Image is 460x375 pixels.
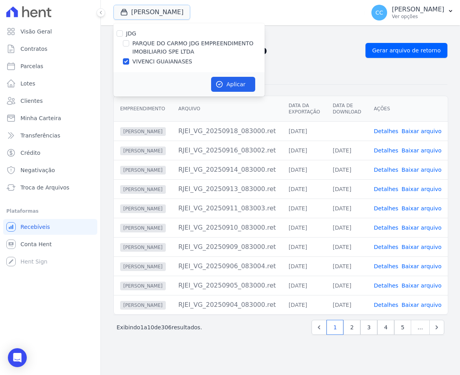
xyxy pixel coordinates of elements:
span: Negativação [20,166,55,174]
div: Open Intercom Messenger [8,348,27,367]
a: Contratos [3,41,97,57]
div: Plataformas [6,206,94,216]
a: Baixar arquivo [401,186,441,192]
td: [DATE] [326,179,367,199]
td: [DATE] [282,237,326,256]
td: [DATE] [326,141,367,160]
a: Lotes [3,76,97,91]
a: Troca de Arquivos [3,180,97,195]
td: [DATE] [282,218,326,237]
td: [DATE] [282,121,326,141]
label: PARQUE DO CARMO JDG EMPREENDIMENTO IMOBILIARIO SPE LTDA [132,39,265,56]
a: Detalhes [374,205,398,212]
p: [PERSON_NAME] [392,6,444,13]
span: CC [375,10,383,15]
label: JDG [126,30,136,37]
span: 306 [161,324,172,330]
a: Baixar arquivo [401,128,441,134]
span: [PERSON_NAME] [120,166,166,175]
a: Baixar arquivo [401,167,441,173]
div: RJEI_VG_20250916_083002.ret [178,146,276,155]
span: Transferências [20,132,60,139]
span: … [411,320,430,335]
td: [DATE] [282,295,326,314]
a: Crédito [3,145,97,161]
span: [PERSON_NAME] [120,243,166,252]
a: Baixar arquivo [401,244,441,250]
a: Detalhes [374,128,398,134]
div: RJEI_VG_20250911_083003.ret [178,204,276,213]
td: [DATE] [326,218,367,237]
span: Minha Carteira [20,114,61,122]
a: Baixar arquivo [401,147,441,154]
td: [DATE] [326,199,367,218]
div: RJEI_VG_20250918_083000.ret [178,126,276,136]
a: Baixar arquivo [401,302,441,308]
th: Ações [367,96,448,122]
span: Lotes [20,80,35,87]
span: [PERSON_NAME] [120,224,166,232]
a: Detalhes [374,302,398,308]
span: [PERSON_NAME] [120,147,166,155]
div: RJEI_VG_20250904_083000.ret [178,300,276,310]
a: Parcelas [3,58,97,74]
td: [DATE] [282,199,326,218]
td: [DATE] [326,295,367,314]
th: Data da Exportação [282,96,326,122]
th: Data de Download [326,96,367,122]
button: Aplicar [211,77,255,92]
td: [DATE] [282,160,326,179]
span: Conta Hent [20,240,52,248]
a: Detalhes [374,263,398,269]
a: Detalhes [374,167,398,173]
p: Ver opções [392,13,444,20]
a: Baixar arquivo [401,282,441,289]
span: Clientes [20,97,43,105]
td: [DATE] [326,160,367,179]
a: Previous [312,320,326,335]
a: Clientes [3,93,97,109]
div: RJEI_VG_20250909_083000.ret [178,242,276,252]
td: [DATE] [282,179,326,199]
a: Baixar arquivo [401,225,441,231]
a: Detalhes [374,282,398,289]
button: [PERSON_NAME] [113,5,190,20]
td: [DATE] [326,276,367,295]
span: 1 [140,324,144,330]
th: Arquivo [172,96,282,122]
a: 2 [343,320,360,335]
a: Visão Geral [3,24,97,39]
span: 10 [147,324,154,330]
th: Empreendimento [114,96,172,122]
a: Minha Carteira [3,110,97,126]
div: RJEI_VG_20250910_083000.ret [178,223,276,232]
span: Recebíveis [20,223,50,231]
span: [PERSON_NAME] [120,282,166,290]
a: Baixar arquivo [401,263,441,269]
span: Parcelas [20,62,43,70]
a: Detalhes [374,225,398,231]
span: Visão Geral [20,28,52,35]
span: [PERSON_NAME] [120,127,166,136]
a: Detalhes [374,186,398,192]
td: [DATE] [326,237,367,256]
a: 3 [360,320,377,335]
a: Detalhes [374,244,398,250]
td: [DATE] [326,256,367,276]
span: [PERSON_NAME] [120,204,166,213]
a: Baixar arquivo [401,205,441,212]
a: 1 [326,320,343,335]
a: 5 [394,320,411,335]
span: Crédito [20,149,41,157]
div: RJEI_VG_20250906_083004.ret [178,262,276,271]
a: Next [429,320,444,335]
td: [DATE] [282,276,326,295]
a: Recebíveis [3,219,97,235]
a: Transferências [3,128,97,143]
nav: Breadcrumb [113,32,447,40]
span: [PERSON_NAME] [120,185,166,194]
a: 4 [377,320,394,335]
span: Gerar arquivo de retorno [372,46,441,54]
span: [PERSON_NAME] [120,262,166,271]
td: [DATE] [282,256,326,276]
